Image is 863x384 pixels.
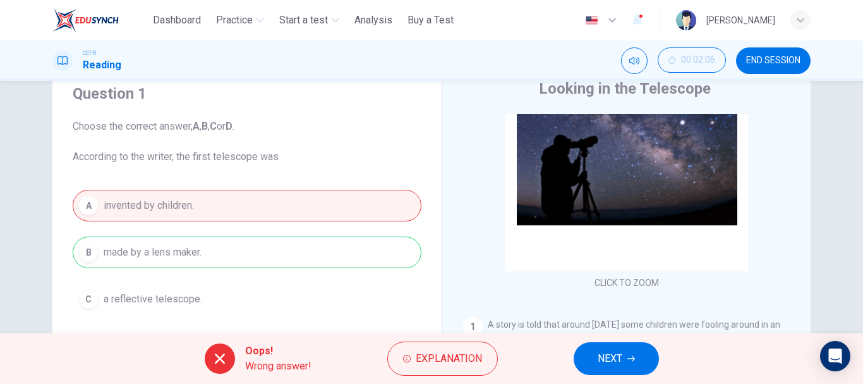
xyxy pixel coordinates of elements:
span: Start a test [279,13,328,28]
b: B [202,120,208,132]
span: Analysis [354,13,392,28]
button: Practice [211,9,269,32]
span: Dashboard [153,13,201,28]
div: Mute [621,47,648,74]
span: Choose the correct answer, , , or . According to the writer, the first telescope was [73,119,421,164]
b: D [226,120,232,132]
button: Start a test [274,9,344,32]
span: Buy a Test [407,13,454,28]
span: CEFR [83,49,96,58]
button: Dashboard [148,9,206,32]
div: Open Intercom Messenger [820,341,850,371]
span: 00:02:06 [681,55,715,65]
button: Explanation [387,342,498,376]
span: Oops! [245,344,311,359]
div: 1 [462,317,483,337]
span: Practice [216,13,253,28]
button: END SESSION [736,47,811,74]
img: Profile picture [676,10,696,30]
b: A [193,120,200,132]
button: 00:02:06 [658,47,726,73]
h4: Looking in the Telescope [539,78,711,99]
div: Hide [658,47,726,74]
span: NEXT [598,350,622,368]
button: Analysis [349,9,397,32]
span: END SESSION [746,56,800,66]
img: ELTC logo [52,8,119,33]
a: ELTC logo [52,8,148,33]
span: Wrong answer! [245,359,311,374]
button: Buy a Test [402,9,459,32]
img: en [584,16,600,25]
h4: Question 1 [73,84,421,104]
div: [PERSON_NAME] [706,13,775,28]
h1: Reading [83,58,121,73]
b: C [210,120,217,132]
button: NEXT [574,342,659,375]
span: Explanation [416,350,482,368]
